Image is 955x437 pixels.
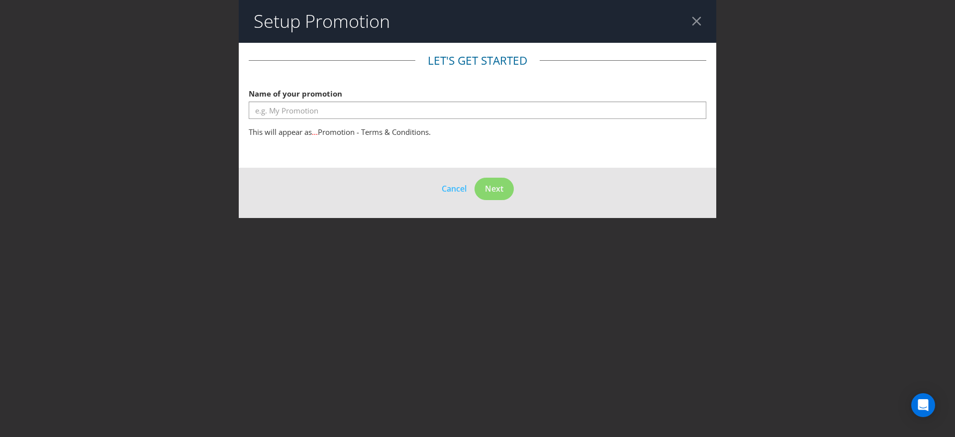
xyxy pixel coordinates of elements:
button: Next [475,178,514,200]
span: ... [312,127,318,137]
span: Name of your promotion [249,89,342,99]
h2: Setup Promotion [254,11,390,31]
span: This will appear as [249,127,312,137]
button: Cancel [441,182,467,195]
legend: Let's get started [415,53,540,69]
span: Promotion - Terms & Conditions. [318,127,431,137]
span: Next [485,183,503,194]
input: e.g. My Promotion [249,102,706,119]
div: Open Intercom Messenger [911,393,935,417]
span: Cancel [442,183,467,194]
